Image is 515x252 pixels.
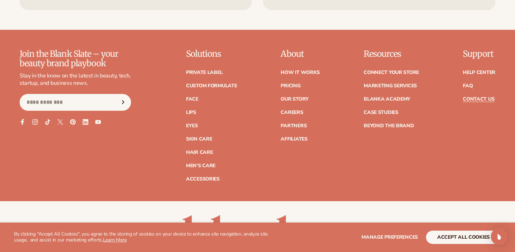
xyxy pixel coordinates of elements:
[281,110,303,115] a: Careers
[115,94,131,111] button: Subscribe
[426,231,501,244] button: accept all cookies
[186,110,196,115] a: Lips
[362,231,418,244] button: Manage preferences
[103,237,127,243] a: Learn More
[20,72,131,87] p: Stay in the know on the latest in beauty, tech, startup, and business news.
[463,49,495,59] p: Support
[463,97,494,102] a: Contact Us
[281,49,320,59] p: About
[186,150,213,155] a: Hair Care
[186,83,237,88] a: Custom formulate
[364,97,410,102] a: Blanka Academy
[186,70,222,75] a: Private label
[281,137,307,142] a: Affiliates
[14,231,274,243] p: By clicking "Accept All Cookies", you agree to the storing of cookies on your device to enhance s...
[463,83,473,88] a: FAQ
[186,49,237,59] p: Solutions
[186,137,212,142] a: Skin Care
[364,49,419,59] p: Resources
[281,97,308,102] a: Our Story
[186,123,198,128] a: Eyes
[186,97,198,102] a: Face
[281,123,307,128] a: Partners
[364,123,414,128] a: Beyond the brand
[281,70,320,75] a: How It Works
[281,83,300,88] a: Pricing
[364,110,398,115] a: Case Studies
[463,70,495,75] a: Help Center
[186,177,220,182] a: Accessories
[362,234,418,240] span: Manage preferences
[186,163,215,168] a: Men's Care
[364,70,419,75] a: Connect your store
[491,228,508,245] div: Open Intercom Messenger
[20,49,131,68] p: Join the Blank Slate – your beauty brand playbook
[364,83,417,88] a: Marketing services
